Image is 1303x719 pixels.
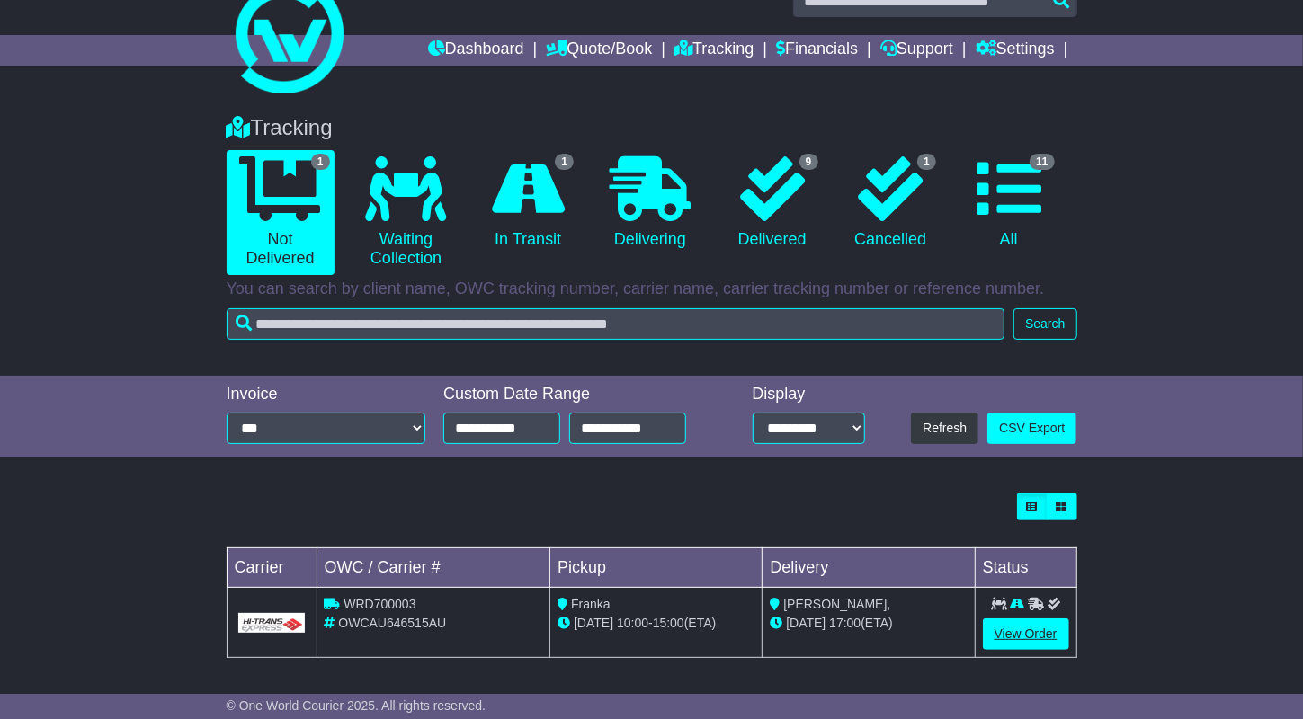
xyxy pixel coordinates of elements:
a: 1 Cancelled [841,150,942,256]
a: Dashboard [428,35,524,66]
a: Delivering [596,150,704,256]
a: Support [880,35,953,66]
td: Pickup [550,548,763,588]
td: Carrier [227,548,317,588]
span: 11 [1030,154,1054,170]
span: 10:00 [617,616,648,630]
td: Status [975,548,1076,588]
img: GetCarrierServiceLogo [238,613,306,633]
a: Financials [776,35,858,66]
div: Invoice [227,385,426,404]
a: Waiting Collection [353,150,460,275]
button: Search [1013,308,1076,340]
div: Display [753,385,865,404]
span: [PERSON_NAME], [783,597,890,611]
a: Tracking [674,35,754,66]
span: © One World Courier 2025. All rights reserved. [227,698,486,713]
span: 15:00 [653,616,684,630]
a: 1 In Transit [478,150,579,256]
div: Custom Date Range [443,385,715,404]
a: View Order [983,618,1069,650]
div: - (ETA) [558,614,754,633]
span: 9 [799,154,818,170]
div: Tracking [218,115,1086,141]
div: (ETA) [770,614,967,633]
td: OWC / Carrier # [317,548,550,588]
span: 17:00 [829,616,861,630]
a: Settings [976,35,1055,66]
p: You can search by client name, OWC tracking number, carrier name, carrier tracking number or refe... [227,280,1077,299]
span: [DATE] [574,616,613,630]
a: 9 Delivered [722,150,823,256]
a: Quote/Book [546,35,652,66]
span: [DATE] [786,616,826,630]
td: Delivery [763,548,975,588]
span: 1 [917,154,936,170]
span: WRD700003 [344,597,415,611]
button: Refresh [911,413,978,444]
a: 1 Not Delivered [227,150,335,275]
span: 1 [555,154,574,170]
span: OWCAU646515AU [338,616,446,630]
a: 11 All [959,150,1059,256]
span: 1 [311,154,330,170]
a: CSV Export [987,413,1076,444]
span: Franka [571,597,611,611]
